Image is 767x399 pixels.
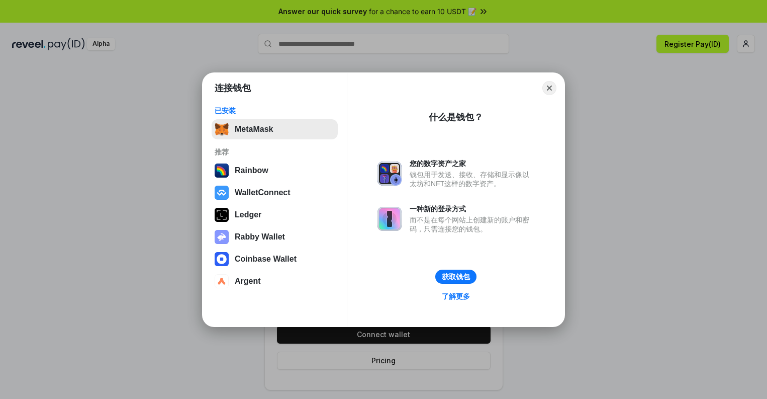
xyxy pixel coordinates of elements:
img: svg+xml,%3Csvg%20width%3D%2228%22%20height%3D%2228%22%20viewBox%3D%220%200%2028%2028%22%20fill%3D... [215,252,229,266]
button: 获取钱包 [435,270,476,284]
div: 什么是钱包？ [429,111,483,123]
div: 而不是在每个网站上创建新的账户和密码，只需连接您的钱包。 [410,215,534,233]
button: Ledger [212,205,338,225]
div: 了解更多 [442,292,470,301]
button: Rainbow [212,161,338,181]
div: 已安装 [215,106,335,115]
div: WalletConnect [235,188,291,197]
button: Close [542,81,556,95]
div: Rainbow [235,166,268,175]
img: svg+xml,%3Csvg%20xmlns%3D%22http%3A%2F%2Fwww.w3.org%2F2000%2Fsvg%22%20fill%3D%22none%22%20viewBox... [215,230,229,244]
img: svg+xml,%3Csvg%20fill%3D%22none%22%20height%3D%2233%22%20viewBox%3D%220%200%2035%2033%22%20width%... [215,122,229,136]
button: Rabby Wallet [212,227,338,247]
img: svg+xml,%3Csvg%20width%3D%2228%22%20height%3D%2228%22%20viewBox%3D%220%200%2028%2028%22%20fill%3D... [215,186,229,200]
h1: 连接钱包 [215,82,251,94]
div: Coinbase Wallet [235,255,297,264]
img: svg+xml,%3Csvg%20width%3D%22120%22%20height%3D%22120%22%20viewBox%3D%220%200%20120%20120%22%20fil... [215,164,229,178]
div: 钱包用于发送、接收、存储和显示像以太坊和NFT这样的数字资产。 [410,170,534,188]
img: svg+xml,%3Csvg%20xmlns%3D%22http%3A%2F%2Fwww.w3.org%2F2000%2Fsvg%22%20fill%3D%22none%22%20viewBox... [377,162,402,186]
div: MetaMask [235,125,273,134]
div: 一种新的登录方式 [410,204,534,213]
button: MetaMask [212,119,338,139]
div: Argent [235,277,261,286]
div: 您的数字资产之家 [410,159,534,168]
button: WalletConnect [212,183,338,203]
div: 推荐 [215,147,335,156]
button: Argent [212,271,338,291]
div: Rabby Wallet [235,232,285,242]
button: Coinbase Wallet [212,249,338,269]
img: svg+xml,%3Csvg%20xmlns%3D%22http%3A%2F%2Fwww.w3.org%2F2000%2Fsvg%22%20width%3D%2228%22%20height%3... [215,208,229,222]
div: Ledger [235,210,261,219]
img: svg+xml,%3Csvg%20xmlns%3D%22http%3A%2F%2Fwww.w3.org%2F2000%2Fsvg%22%20fill%3D%22none%22%20viewBox... [377,207,402,231]
div: 获取钱包 [442,272,470,281]
a: 了解更多 [436,290,476,303]
img: svg+xml,%3Csvg%20width%3D%2228%22%20height%3D%2228%22%20viewBox%3D%220%200%2028%2028%22%20fill%3D... [215,274,229,288]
